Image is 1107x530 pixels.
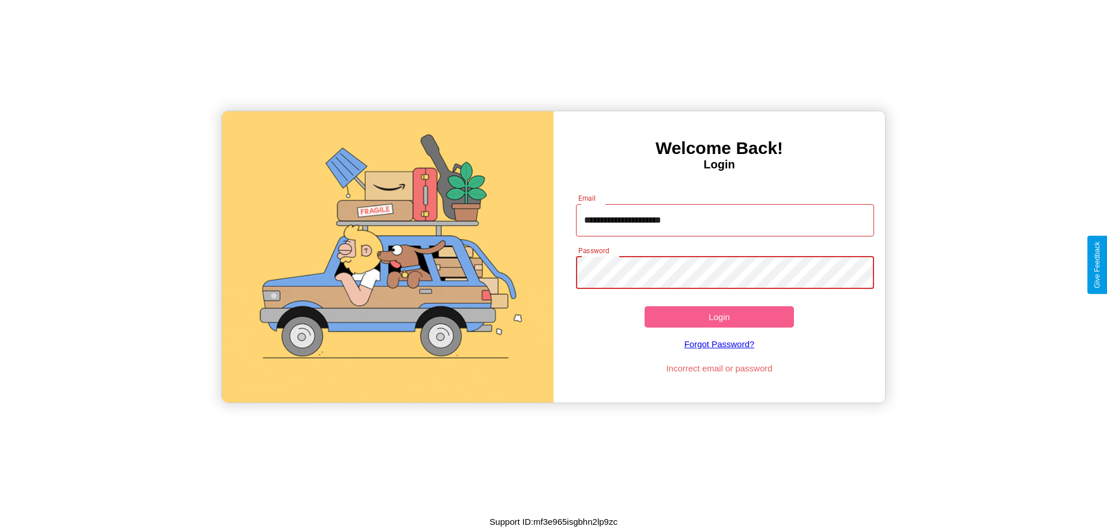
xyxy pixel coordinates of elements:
button: Login [645,306,794,328]
p: Incorrect email or password [570,360,869,376]
label: Password [578,246,609,255]
label: Email [578,193,596,203]
div: Give Feedback [1093,242,1101,288]
img: gif [222,111,553,403]
h3: Welcome Back! [553,138,885,158]
p: Support ID: mf3e965isgbhn2lp9zc [490,514,617,529]
h4: Login [553,158,885,171]
a: Forgot Password? [570,328,869,360]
